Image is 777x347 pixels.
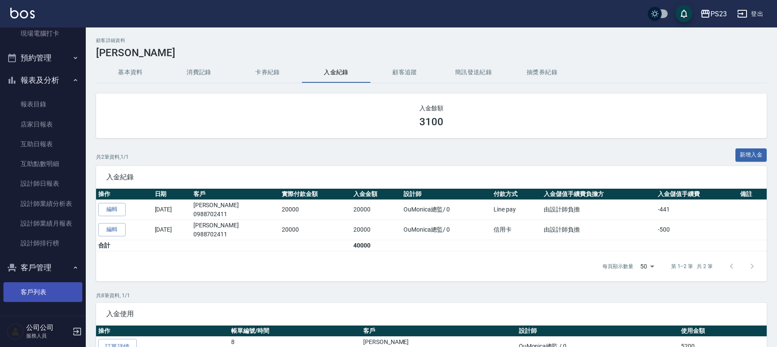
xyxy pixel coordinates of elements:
[10,8,35,18] img: Logo
[656,189,738,200] th: 入金儲值手續費
[351,189,401,200] th: 入金金額
[191,189,280,200] th: 客戶
[96,47,767,59] h3: [PERSON_NAME]
[542,220,656,240] td: 由設計師負擔
[96,292,767,299] p: 共 8 筆資料, 1 / 1
[3,194,82,214] a: 設計師業績分析表
[697,5,730,23] button: PS23
[675,5,693,22] button: save
[602,263,633,270] p: 每頁顯示數量
[191,199,280,220] td: [PERSON_NAME]
[96,326,229,337] th: 操作
[96,153,129,161] p: 共 2 筆資料, 1 / 1
[370,62,439,83] button: 顧客追蹤
[3,134,82,154] a: 互助日報表
[3,282,82,302] a: 客戶列表
[734,6,767,22] button: 登出
[193,210,278,219] p: 0988702411
[98,223,126,236] a: 編輯
[3,233,82,253] a: 設計師排行榜
[738,189,767,200] th: 備註
[711,9,727,19] div: PS23
[7,323,24,340] img: Person
[637,255,657,278] div: 50
[233,62,302,83] button: 卡券紀錄
[401,199,491,220] td: OuMonica總監 / 0
[351,240,401,251] td: 40000
[3,94,82,114] a: 報表目錄
[3,47,82,69] button: 預約管理
[419,116,443,128] h3: 3100
[679,326,767,337] th: 使用金額
[153,199,191,220] td: [DATE]
[351,199,401,220] td: 20000
[229,326,361,337] th: 帳單編號/時間
[3,69,82,91] button: 報表及分析
[3,154,82,174] a: 互助點數明細
[491,189,542,200] th: 付款方式
[491,220,542,240] td: 信用卡
[656,220,738,240] td: -500
[3,214,82,233] a: 設計師業績月報表
[191,220,280,240] td: [PERSON_NAME]
[280,189,351,200] th: 實際付款金額
[153,220,191,240] td: [DATE]
[165,62,233,83] button: 消費記錄
[96,189,153,200] th: 操作
[3,174,82,193] a: 設計師日報表
[96,240,153,251] td: 合計
[26,323,70,332] h5: 公司公司
[735,148,767,162] button: 新增入金
[106,104,756,112] h2: 入金餘額
[3,256,82,279] button: 客戶管理
[439,62,508,83] button: 簡訊發送紀錄
[106,173,756,181] span: 入金紀錄
[401,220,491,240] td: OuMonica總監 / 0
[361,326,517,337] th: 客戶
[3,115,82,134] a: 店家日報表
[656,199,738,220] td: -441
[302,62,370,83] button: 入金紀錄
[96,62,165,83] button: 基本資料
[153,189,191,200] th: 日期
[542,189,656,200] th: 入金儲值手續費負擔方
[517,326,679,337] th: 設計師
[542,199,656,220] td: 由設計師負擔
[280,220,351,240] td: 20000
[508,62,576,83] button: 抽獎券紀錄
[96,38,767,43] h2: 顧客詳細資料
[351,220,401,240] td: 20000
[26,332,70,340] p: 服務人員
[401,189,491,200] th: 設計師
[98,203,126,216] a: 編輯
[106,310,756,318] span: 入金使用
[671,263,713,270] p: 第 1–2 筆 共 2 筆
[193,230,278,239] p: 0988702411
[3,24,82,43] a: 現場電腦打卡
[491,199,542,220] td: Line pay
[280,199,351,220] td: 20000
